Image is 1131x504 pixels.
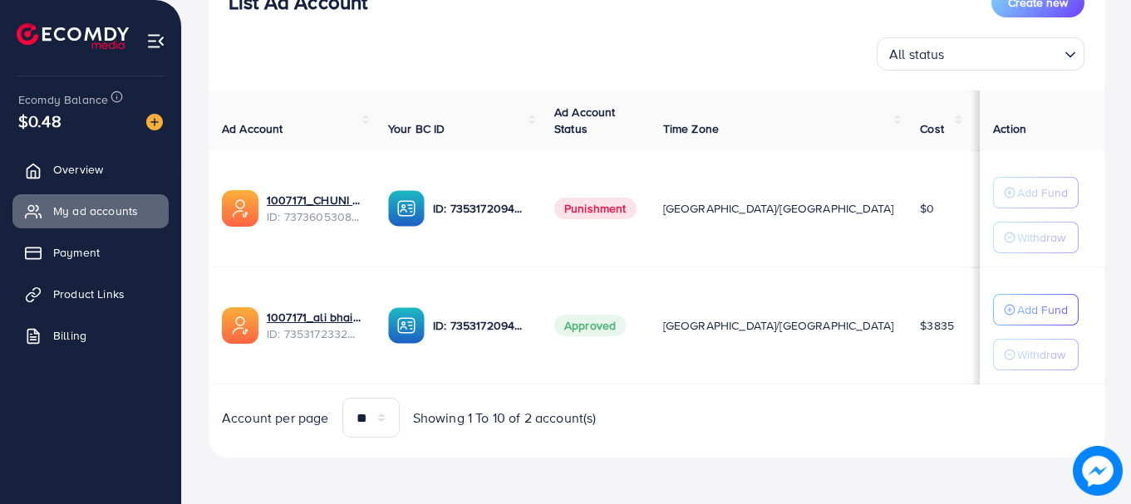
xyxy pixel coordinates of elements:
[433,198,528,218] p: ID: 7353172094433247233
[388,307,425,344] img: ic-ba-acc.ded83a64.svg
[993,177,1079,208] button: Add Fund
[12,236,169,269] a: Payment
[53,161,103,178] span: Overview
[388,190,425,227] img: ic-ba-acc.ded83a64.svg
[267,325,361,342] span: ID: 7353172332338298896
[222,120,283,137] span: Ad Account
[146,32,165,51] img: menu
[554,104,616,137] span: Ad Account Status
[993,222,1079,253] button: Withdraw
[53,244,100,261] span: Payment
[413,409,597,428] span: Showing 1 To 10 of 2 account(s)
[267,309,361,325] a: 1007171_ali bhai 212_1712043871986
[554,198,637,219] span: Punishment
[950,39,1058,66] input: Search for option
[1073,446,1122,495] img: image
[993,339,1079,370] button: Withdraw
[1017,183,1068,203] p: Add Fund
[222,307,258,344] img: ic-ads-acc.e4c84228.svg
[146,114,163,130] img: image
[920,200,934,217] span: $0
[267,192,361,226] div: <span class='underline'>1007171_CHUNI CHUTIYA AD ACC_1716801286209</span></br>7373605308482207761
[1017,345,1065,365] p: Withdraw
[53,286,125,302] span: Product Links
[222,409,329,428] span: Account per page
[663,317,894,334] span: [GEOGRAPHIC_DATA]/[GEOGRAPHIC_DATA]
[17,23,129,49] img: logo
[663,120,719,137] span: Time Zone
[222,190,258,227] img: ic-ads-acc.e4c84228.svg
[53,327,86,344] span: Billing
[993,294,1079,325] button: Add Fund
[920,317,954,334] span: $3835
[388,120,445,137] span: Your BC ID
[12,194,169,228] a: My ad accounts
[1017,228,1065,247] p: Withdraw
[18,91,108,108] span: Ecomdy Balance
[554,315,626,336] span: Approved
[267,309,361,343] div: <span class='underline'>1007171_ali bhai 212_1712043871986</span></br>7353172332338298896
[12,319,169,352] a: Billing
[663,200,894,217] span: [GEOGRAPHIC_DATA]/[GEOGRAPHIC_DATA]
[920,120,944,137] span: Cost
[993,120,1026,137] span: Action
[12,277,169,311] a: Product Links
[886,42,948,66] span: All status
[12,153,169,186] a: Overview
[18,109,61,133] span: $0.48
[1017,300,1068,320] p: Add Fund
[433,316,528,335] p: ID: 7353172094433247233
[267,192,361,208] a: 1007171_CHUNI CHUTIYA AD ACC_1716801286209
[53,203,138,219] span: My ad accounts
[267,208,361,225] span: ID: 7373605308482207761
[877,37,1084,71] div: Search for option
